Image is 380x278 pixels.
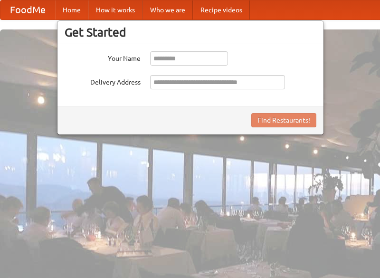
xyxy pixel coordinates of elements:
h3: Get Started [65,25,316,39]
a: Home [55,0,88,19]
label: Your Name [65,51,141,63]
a: Who we are [142,0,193,19]
a: How it works [88,0,142,19]
label: Delivery Address [65,75,141,87]
a: Recipe videos [193,0,250,19]
button: Find Restaurants! [251,113,316,127]
a: FoodMe [0,0,55,19]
